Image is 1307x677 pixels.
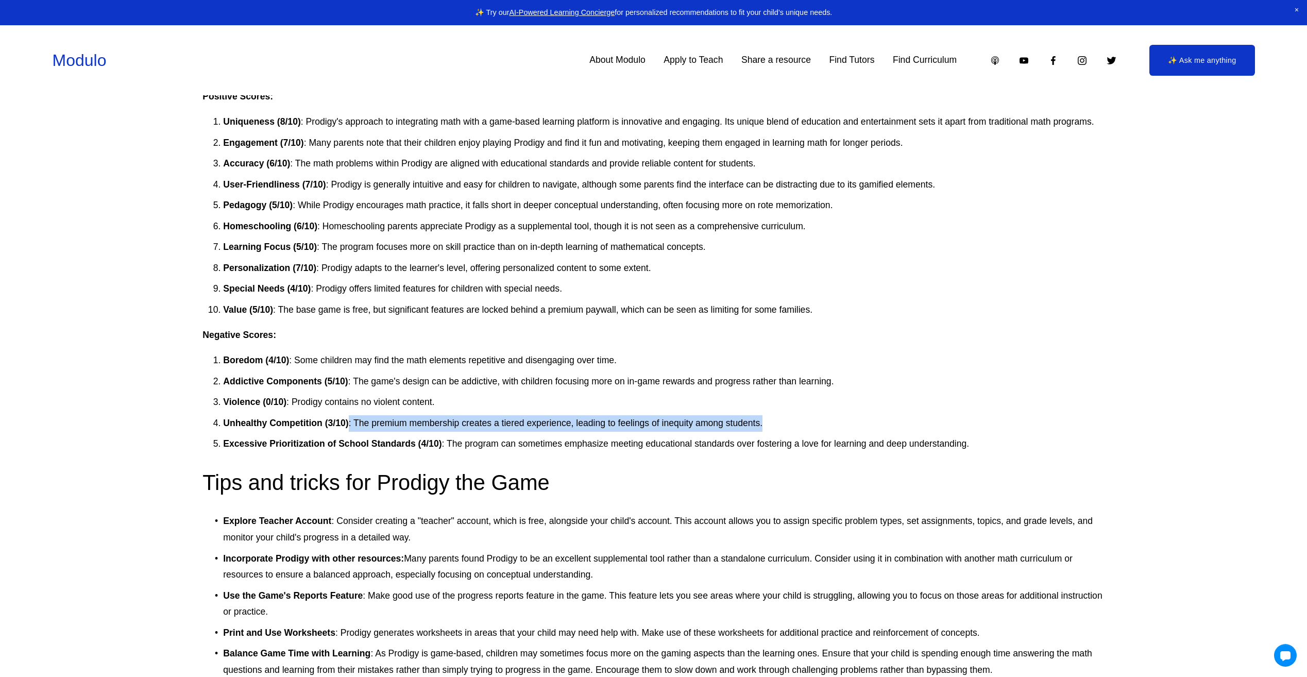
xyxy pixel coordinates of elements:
p: : Make good use of the progress reports feature in the game. This feature lets you see areas wher... [223,588,1105,620]
strong: Use the Game's Reports Feature [223,590,363,601]
strong: Addictive Components (5/10) [223,376,348,386]
p: : Prodigy adapts to the learner's level, offering personalized content to some extent. [223,260,1105,277]
p: : Prodigy's approach to integrating math with a game-based learning platform is innovative and en... [223,114,1105,130]
strong: Homeschooling (6/10) [223,221,317,231]
strong: Value (5/10) [223,304,273,315]
strong: User-Friendliness (7/10) [223,179,326,190]
strong: Special Needs (4/10) [223,283,311,294]
a: Facebook [1048,55,1059,66]
p: Many parents found Prodigy to be an excellent supplemental tool rather than a standalone curricul... [223,551,1105,583]
a: Find Curriculum [893,51,957,69]
a: Apply to Teach [664,51,723,69]
strong: Personalization (7/10) [223,263,316,273]
p: : Prodigy is generally intuitive and easy for children to navigate, although some parents find th... [223,177,1105,193]
a: Twitter [1106,55,1117,66]
strong: Unhealthy Competition (3/10) [223,418,348,428]
strong: Learning Focus (5/10) [223,242,317,252]
a: ✨ Ask me anything [1149,45,1254,76]
strong: Positive Scores: [202,91,273,101]
a: Instagram [1077,55,1088,66]
p: : The math problems within Prodigy are aligned with educational standards and provide reliable co... [223,156,1105,172]
a: YouTube [1019,55,1029,66]
strong: Excessive Prioritization of School Standards (4/10) [223,438,442,449]
a: About Modulo [589,51,646,69]
a: Modulo [52,51,106,70]
p: : The game's design can be addictive, with children focusing more on in-game rewards and progress... [223,374,1105,390]
a: Apple Podcasts [990,55,1000,66]
a: Find Tutors [829,51,874,69]
strong: Boredom (4/10) [223,355,289,365]
strong: Violence (0/10) [223,397,286,407]
a: Share a resource [741,51,811,69]
strong: Balance Game Time with Learning [223,648,370,658]
p: : The premium membership creates a tiered experience, leading to feelings of inequity among stude... [223,415,1105,432]
strong: Pedagogy (5/10) [223,200,293,210]
h2: Tips and tricks for Prodigy the Game [202,469,1105,497]
strong: Engagement (7/10) [223,138,303,148]
p: : Some children may find the math elements repetitive and disengaging over time. [223,352,1105,369]
strong: Explore Teacher Account [223,516,331,526]
p: : While Prodigy encourages math practice, it falls short in deeper conceptual understanding, ofte... [223,197,1105,214]
strong: Negative Scores: [202,330,276,340]
p: : Homeschooling parents appreciate Prodigy as a supplemental tool, though it is not seen as a com... [223,218,1105,235]
strong: Incorporate Prodigy with other resources: [223,553,404,564]
p: : Prodigy offers limited features for children with special needs. [223,281,1105,297]
p: : Prodigy contains no violent content. [223,394,1105,411]
p: : Consider creating a "teacher" account, which is free, alongside your child's account. This acco... [223,513,1105,546]
p: : Prodigy generates worksheets in areas that your child may need help with. Make use of these wor... [223,625,1105,641]
strong: Uniqueness (8/10) [223,116,301,127]
p: : The base game is free, but significant features are locked behind a premium paywall, which can ... [223,302,1105,318]
p: : The program can sometimes emphasize meeting educational standards over fostering a love for lea... [223,436,1105,452]
a: AI-Powered Learning Concierge [509,8,615,16]
p: : The program focuses more on skill practice than on in-depth learning of mathematical concepts. [223,239,1105,256]
strong: Print and Use Worksheets [223,628,335,638]
p: : Many parents note that their children enjoy playing Prodigy and find it fun and motivating, kee... [223,135,1105,151]
strong: Accuracy (6/10) [223,158,290,168]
